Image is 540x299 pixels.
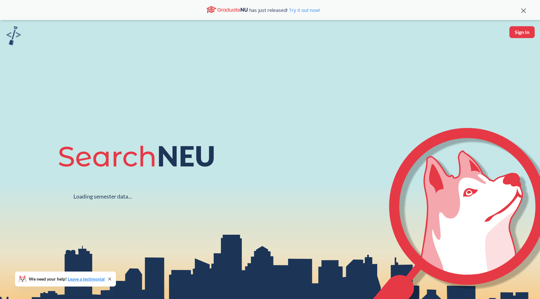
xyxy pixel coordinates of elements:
span: has just released! [249,7,320,13]
a: sandbox logo [6,26,21,47]
span: We need your help! [29,277,105,281]
a: Try it out now! [287,7,320,13]
button: Sign In [509,26,535,38]
img: sandbox logo [6,26,21,45]
div: Loading semester data... [73,193,132,200]
a: Leave a testimonial [68,276,105,282]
